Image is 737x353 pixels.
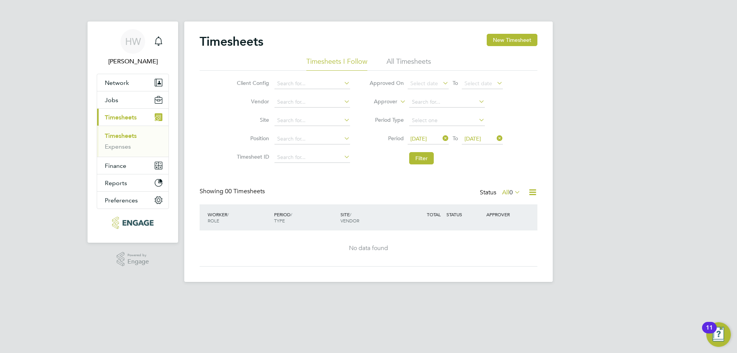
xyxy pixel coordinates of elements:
label: All [502,189,521,196]
button: Finance [97,157,169,174]
h2: Timesheets [200,34,263,49]
img: xede-logo-retina.png [112,217,153,229]
li: All Timesheets [387,57,431,71]
label: Period Type [369,116,404,123]
button: Timesheets [97,109,169,126]
input: Search for... [274,134,350,144]
label: Period [369,135,404,142]
span: Finance [105,162,126,169]
button: Filter [409,152,434,164]
button: Network [97,74,169,91]
div: Timesheets [97,126,169,157]
a: Go to home page [97,217,169,229]
a: HW[PERSON_NAME] [97,29,169,66]
span: Engage [127,259,149,265]
a: Powered byEngage [117,252,149,267]
span: 0 [509,189,513,196]
input: Search for... [409,97,485,108]
a: Expenses [105,143,131,150]
span: / [227,211,229,217]
span: Reports [105,179,127,187]
span: VENDOR [340,217,359,224]
button: Jobs [97,91,169,108]
span: Powered by [127,252,149,259]
button: Reports [97,174,169,191]
div: Showing [200,187,266,196]
label: Client Config [235,80,269,86]
div: STATUS [445,207,484,221]
span: HW [125,36,141,46]
li: Timesheets I Follow [306,57,367,71]
button: Preferences [97,192,169,209]
span: 00 Timesheets [225,187,265,195]
span: To [450,78,460,88]
button: Open Resource Center, 11 new notifications [706,322,731,347]
label: Site [235,116,269,123]
span: Jobs [105,96,118,104]
label: Position [235,135,269,142]
div: APPROVER [484,207,524,221]
span: Preferences [105,197,138,204]
span: Select date [410,80,438,87]
div: 11 [706,328,713,338]
input: Select one [409,115,485,126]
div: No data found [207,244,530,252]
label: Approver [363,98,397,106]
span: Select date [464,80,492,87]
span: [DATE] [410,135,427,142]
button: New Timesheet [487,34,537,46]
div: PERIOD [272,207,339,227]
span: TOTAL [427,211,441,217]
div: WORKER [206,207,272,227]
span: Hannah Whitten [97,57,169,66]
input: Search for... [274,78,350,89]
input: Search for... [274,115,350,126]
input: Search for... [274,152,350,163]
span: / [291,211,292,217]
span: ROLE [208,217,219,224]
nav: Main navigation [88,22,178,243]
span: To [450,133,460,143]
label: Timesheet ID [235,153,269,160]
div: SITE [339,207,405,227]
span: [DATE] [464,135,481,142]
span: / [350,211,351,217]
span: TYPE [274,217,285,224]
span: Timesheets [105,114,137,121]
label: Vendor [235,98,269,105]
input: Search for... [274,97,350,108]
span: Network [105,79,129,86]
div: Status [480,187,522,198]
label: Approved On [369,80,404,86]
a: Timesheets [105,132,137,139]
